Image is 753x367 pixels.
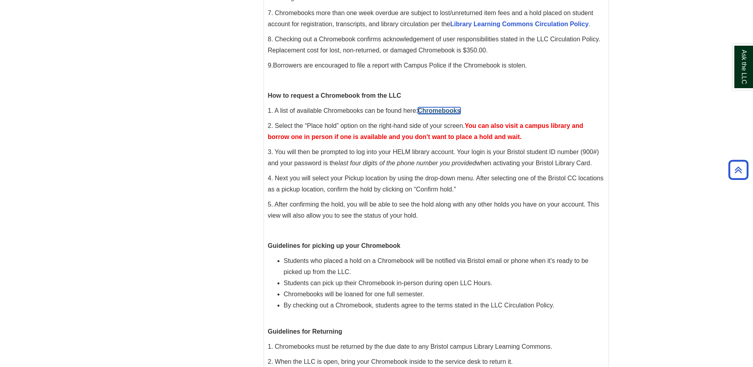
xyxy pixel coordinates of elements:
p: . [268,60,605,71]
span: 2. When the LLC is open, bring your Chromebook inside to the service desk to return it. [268,358,513,365]
a: Chromebooks [418,107,461,114]
span: Students who placed a hold on a Chromebook will be notified via Bristol email or phone when it's ... [284,257,589,275]
span: 4. Next you will select your Pickup location by using the drop-down menu. After selecting one of ... [268,175,604,193]
span: 2. Select the “Place hold” option on the right-hand side of your screen. [268,122,584,140]
span: Guidelines for picking up your Chromebook [268,242,401,249]
span: 8. Checking out a Chromebook confirms acknowledgement of user responsibilities stated in the LLC ... [268,36,600,54]
span: Guidelines for Returning [268,328,343,335]
span: Borrowers are encouraged to file a report with Campus Police if the Chromebook is stolen. [273,62,527,69]
span: By checking out a Chromebook, students agree to the terms stated in the LLC Circulation Policy. [284,302,555,309]
a: Library Learning Commons Circulation Policy [450,21,589,27]
span: 1. Chromebooks must be returned by the due date to any Bristol campus Library Learning Commons. [268,343,553,350]
span: 7. Chromebooks more than one week overdue are subject to lost/unreturned item fees and a hold pla... [268,10,593,27]
span: Students can pick up their Chromebook in-person during open LLC Hours. [284,280,493,286]
span: 3. You will then be prompted to log into your HELM library account. Your login is your Bristol st... [268,149,599,166]
em: last four digits of the phone number you provided [338,160,476,166]
span: Chromebooks will be loaned for one full semester. [284,291,424,297]
span: 1. A list of available Chromebooks can be found here: [268,107,461,114]
span: You can also visit a campus library and borrow one in person if one is available and you don't wa... [268,122,584,140]
a: Back to Top [726,164,751,175]
span: 9 [268,62,272,69]
span: 5. After confirming the hold, you will be able to see the hold along with any other holds you hav... [268,201,599,219]
strong: How to request a Chromebook from the LLC [268,92,401,99]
